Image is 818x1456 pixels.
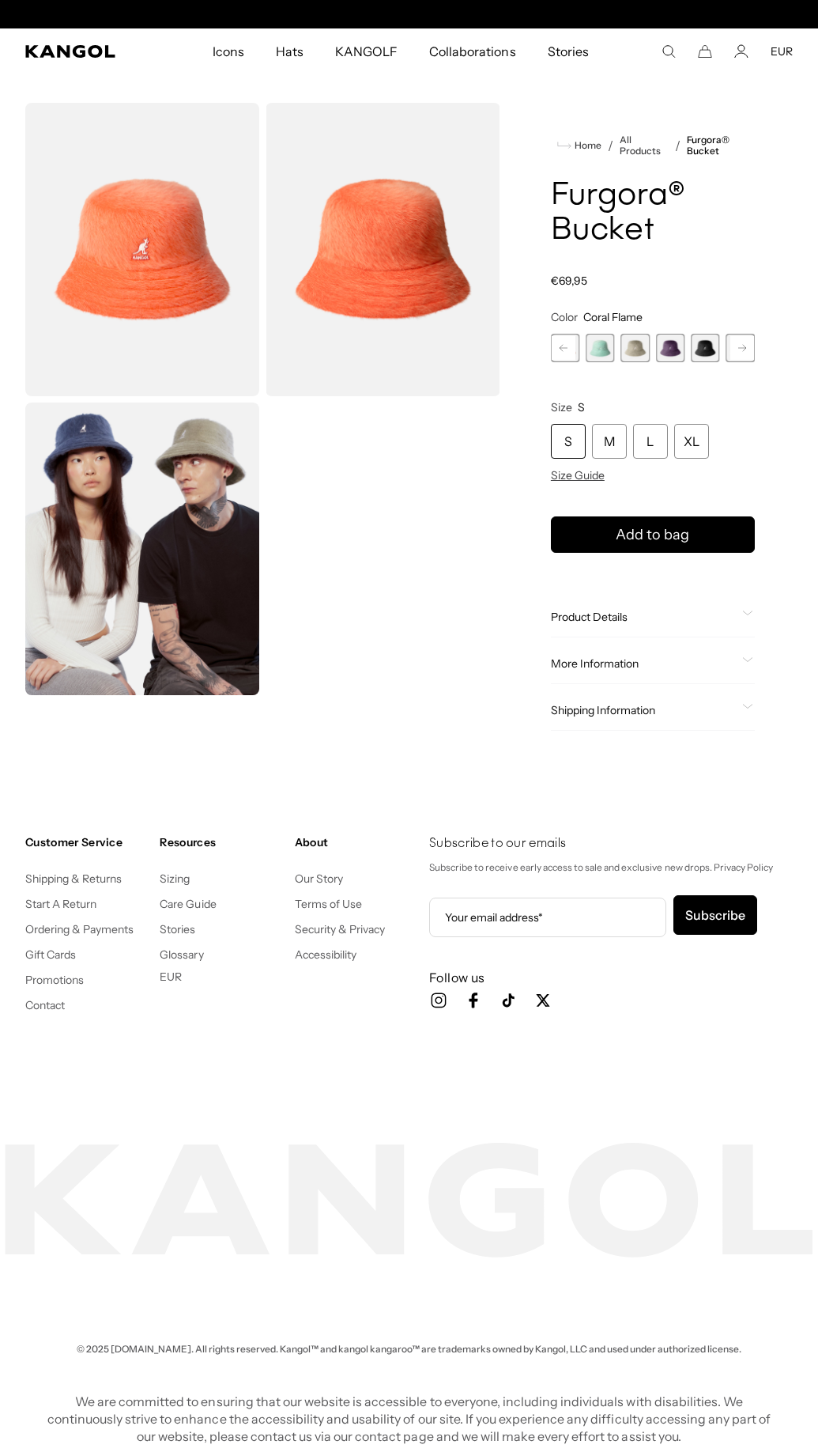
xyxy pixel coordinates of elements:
[429,859,793,876] p: Subscribe to receive early access to sale and exclusive new drops. Privacy Policy
[160,835,281,849] h4: Resources
[691,334,719,362] label: Black
[276,28,303,74] span: Hats
[551,274,587,288] span: €69,95
[197,28,260,74] a: Icons
[25,835,147,849] h4: Customer Service
[295,872,343,886] a: Our Story
[551,424,586,459] div: S
[429,28,515,74] span: Collaborations
[551,334,579,362] label: Coral Flame
[295,947,356,962] a: Accessibility
[656,334,684,362] div: 6 of 10
[335,28,398,74] span: KANGOLF
[578,400,585,414] span: S
[662,44,676,59] summary: Search here
[633,424,668,459] div: L
[687,134,755,157] a: Furgora® Bucket
[551,656,736,671] span: More Information
[25,103,500,695] product-gallery: Gallery Viewer
[160,947,203,962] a: Glossary
[160,922,195,936] a: Stories
[669,136,680,155] li: /
[551,134,755,157] nav: breadcrumbs
[295,922,386,936] a: Security & Privacy
[532,28,605,74] a: Stories
[551,179,755,248] h1: Furgora® Bucket
[429,969,793,986] h3: Follow us
[673,895,757,935] button: Subscribe
[771,44,793,59] button: EUR
[25,872,123,886] a: Shipping & Returns
[247,8,572,21] div: 1 of 2
[551,703,736,717] span: Shipping Information
[551,400,572,414] span: Size
[616,524,689,546] span: Add to bag
[691,334,719,362] div: 7 of 10
[25,973,84,987] a: Promotions
[674,424,709,459] div: XL
[726,334,755,362] label: Ivory
[734,44,748,59] a: Account
[319,28,413,74] a: KANGOLF
[160,970,182,984] button: EUR
[551,310,578,324] span: Color
[247,8,572,21] slideshow-component: Announcement bar
[413,28,531,74] a: Collaborations
[295,897,362,911] a: Terms of Use
[429,835,793,853] h4: Subscribe to our emails
[601,136,613,155] li: /
[551,334,579,362] div: 3 of 10
[25,103,259,396] img: color-coral-flame
[260,28,319,74] a: Hats
[586,334,614,362] div: 4 of 10
[698,44,712,59] button: Cart
[295,835,417,849] h4: About
[586,334,614,362] label: Aquatic
[266,103,499,396] img: color-coral-flame
[656,334,684,362] label: Deep Plum
[620,134,669,157] a: All Products
[160,872,190,886] a: Sizing
[25,998,65,1012] a: Contact
[571,140,601,151] span: Home
[548,28,589,74] span: Stories
[213,28,244,74] span: Icons
[25,45,139,58] a: Kangol
[551,516,755,553] button: Add to bag
[583,310,643,324] span: Coral Flame
[25,947,76,962] a: Gift Cards
[25,922,134,936] a: Ordering & Payments
[621,334,650,362] div: 5 of 10
[557,138,601,153] a: Home
[551,468,605,482] span: Size Guide
[25,897,96,911] a: Start A Return
[621,334,650,362] label: Warm Grey
[592,424,627,459] div: M
[160,897,216,911] a: Care Guide
[43,1393,776,1445] p: We are committed to ensuring that our website is accessible to everyone, including individuals wi...
[551,610,736,624] span: Product Details
[247,8,572,21] div: Announcement
[726,334,755,362] div: 8 of 10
